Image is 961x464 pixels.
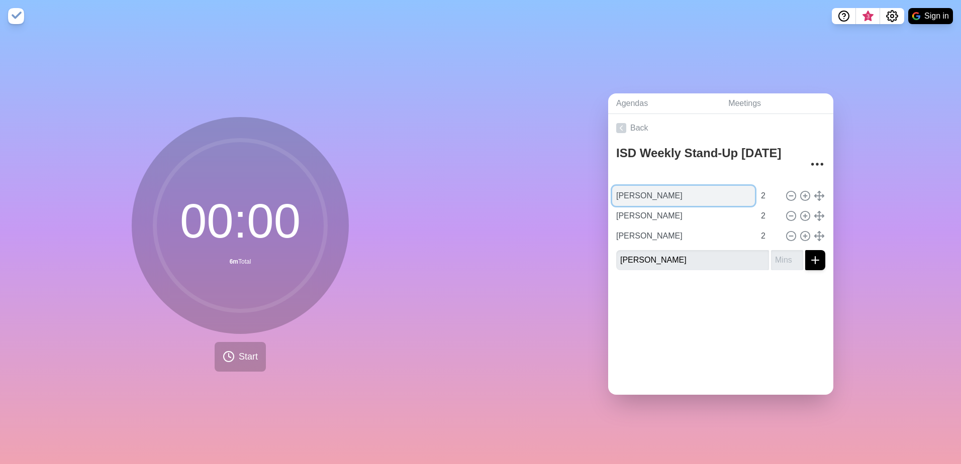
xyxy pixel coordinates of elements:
span: 3 [864,13,872,21]
input: Mins [757,186,781,206]
input: Name [612,226,755,246]
a: Agendas [608,93,720,114]
input: Mins [771,250,803,270]
input: Name [612,186,755,206]
img: google logo [912,12,920,20]
button: Start [215,342,266,372]
input: Mins [757,206,781,226]
input: Name [616,250,769,270]
button: Sign in [908,8,953,24]
button: What’s new [856,8,880,24]
input: Name [612,206,755,226]
button: More [807,154,827,174]
a: Meetings [720,93,833,114]
button: Settings [880,8,904,24]
button: Help [832,8,856,24]
span: Start [239,350,258,364]
img: timeblocks logo [8,8,24,24]
input: Mins [757,226,781,246]
a: Back [608,114,833,142]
